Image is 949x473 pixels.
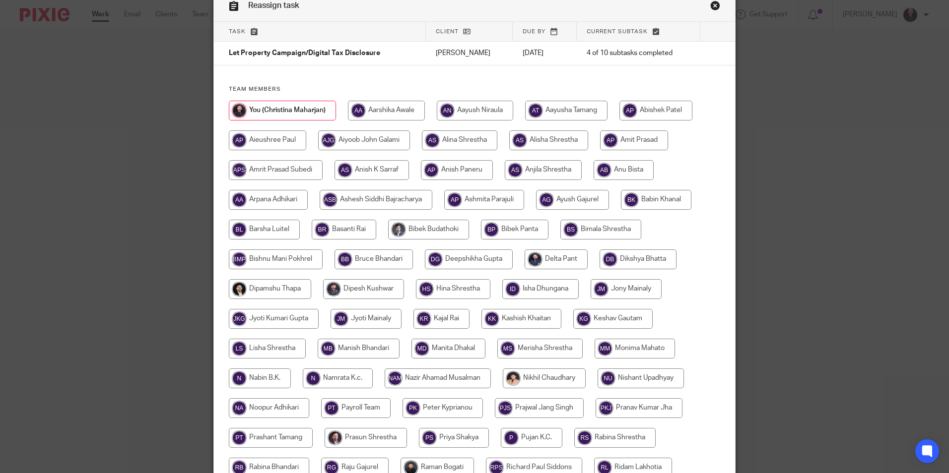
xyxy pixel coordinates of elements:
[587,29,648,34] span: Current subtask
[248,1,299,9] span: Reassign task
[523,48,567,58] p: [DATE]
[710,0,720,14] a: Close this dialog window
[229,29,246,34] span: Task
[436,29,459,34] span: Client
[577,42,700,65] td: 4 of 10 subtasks completed
[229,50,380,57] span: Let Property Campaign/Digital Tax Disclosure
[436,48,503,58] p: [PERSON_NAME]
[523,29,545,34] span: Due by
[229,85,720,93] h4: Team members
